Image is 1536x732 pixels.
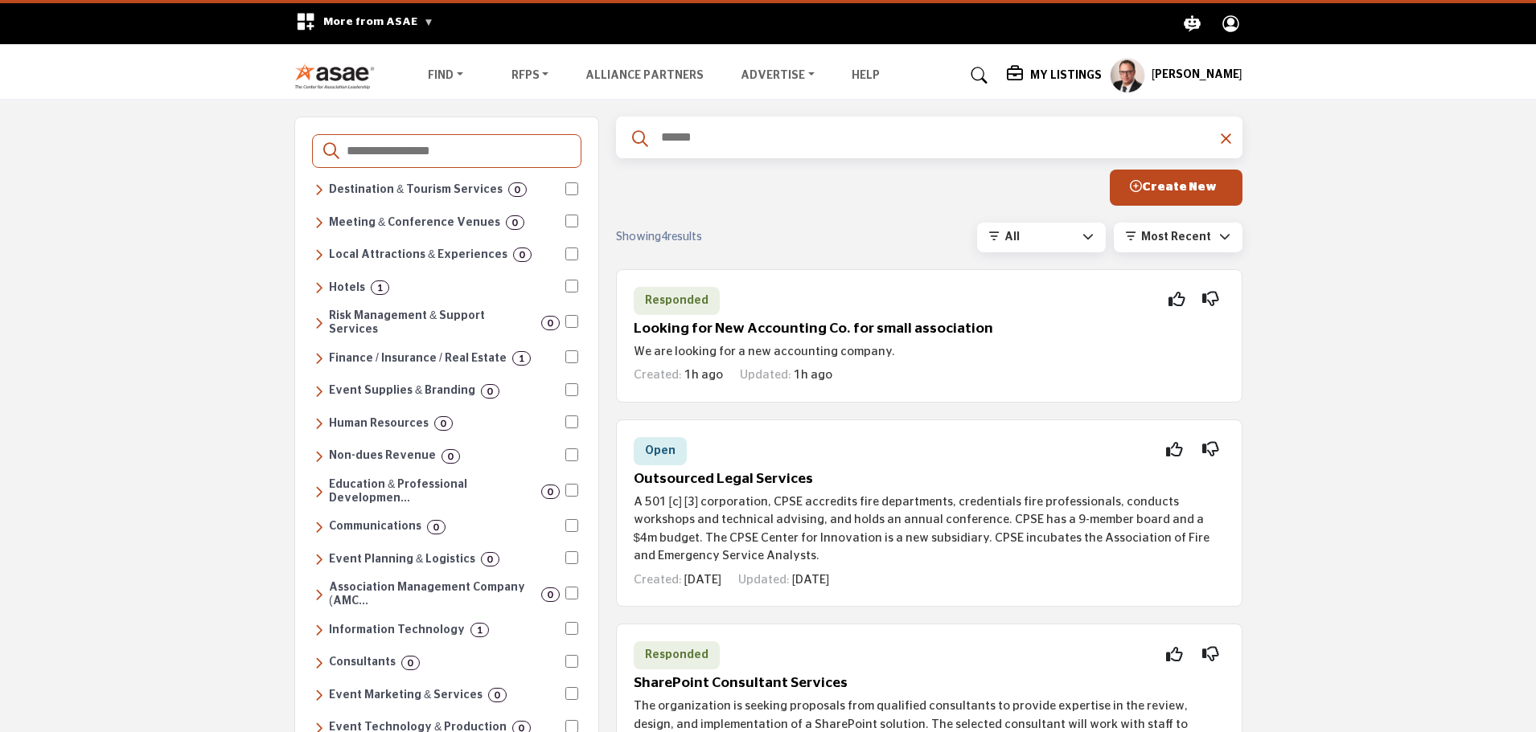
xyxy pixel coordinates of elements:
[1166,449,1183,450] i: Interested
[329,689,483,702] h6: Strategic marketing, sponsorship sales, and tradeshow management services to maximize event visib...
[1130,181,1217,193] span: Create New
[1110,170,1242,206] button: Create New
[345,141,570,162] input: Search Categories
[548,589,553,600] b: 0
[565,655,578,668] input: Select Consultants
[548,317,553,329] b: 0
[408,657,413,669] b: 0
[508,182,527,197] div: 0 Results For Destination & Tourism Services
[792,574,829,586] span: [DATE]
[634,574,682,586] span: Created:
[329,581,536,608] h6: Professional management, strategic guidance, and operational support to help associations streaml...
[738,574,790,586] span: Updated:
[565,280,578,292] input: Select Hotels
[565,484,578,497] input: Select Education & Professional Development
[634,471,1225,488] h5: Outsourced Legal Services
[1110,58,1145,93] button: Show hide supplier dropdown
[329,384,475,398] h6: Customized event materials such as badges, branded merchandise, lanyards, and photography service...
[634,343,1225,362] p: We are looking for a new accounting company.
[513,247,532,262] div: 0 Results For Local Attractions & Experiences
[329,553,475,566] h6: Event planning, venue selection, and on-site management for meetings, conferences, and tradeshows.
[401,656,420,670] div: 0 Results For Consultants
[1152,67,1242,84] h5: [PERSON_NAME]
[585,70,704,81] a: Alliance Partners
[1007,66,1102,85] div: My Listings
[329,281,365,295] h6: Accommodations ranging from budget to luxury, offering lodging, amenities, and services tailored ...
[515,184,520,195] b: 0
[634,493,1225,566] p: A 501 [c] [3] corporation, CPSE accredits fire departments, credentials fire professionals, condu...
[329,248,507,262] h6: Entertainment, cultural, and recreational destinations that enhance visitor experiences, includin...
[684,369,723,381] span: 1h ago
[565,587,578,599] input: Select Association Management Company (AMC)
[1004,231,1020,243] span: All
[477,624,483,636] b: 1
[520,249,525,260] b: 0
[487,386,493,397] b: 0
[329,624,465,637] h6: Technology solutions, including software, cybersecurity, cloud computing, data management, and di...
[565,247,578,260] input: Select Local Attractions & Experiences
[329,656,396,669] h6: Expert guidance across various areas, including technology, marketing, leadership, finance, educa...
[645,445,676,456] span: Open
[729,64,826,87] a: Advertise
[1166,654,1183,655] i: Interested
[500,64,561,87] a: RFPs
[329,309,536,337] h6: Services for cancellation insurance and transportation solutions.
[565,315,578,328] input: Select Risk Management & Support Services
[371,280,389,295] div: 1 Results For Hotels
[565,519,578,532] input: Select Communications
[1202,449,1219,450] i: Not Interested
[955,63,998,88] a: Search
[541,587,560,602] div: 0 Results For Association Management Company (AMC)
[565,415,578,428] input: Select Human Resources
[541,485,560,499] div: 0 Results For Education & Professional Development
[565,687,578,700] input: Select Event Marketing & Services
[565,215,578,227] input: Select Meeting & Conference Venues
[487,554,493,565] b: 0
[329,216,500,230] h6: Facilities and spaces designed for business meetings, conferences, and events.
[470,623,489,637] div: 1 Results For Information Technology
[329,449,436,463] h6: Programs like affinity partnerships, sponsorships, and other revenue-generating opportunities tha...
[495,689,500,701] b: 0
[512,217,518,228] b: 0
[541,316,560,330] div: 0 Results For Risk Management & Support Services
[329,183,503,197] h6: Organizations and services that promote travel, tourism, and local attractions, including visitor...
[329,478,536,505] h6: Training, certification, career development, and learning solutions to enhance skills, engagement...
[433,521,439,533] b: 0
[448,451,454,462] b: 0
[645,649,708,660] span: Responded
[565,622,578,635] input: Select Information Technology
[565,448,578,461] input: Select Non-dues Revenue
[427,520,446,534] div: 0 Results For Communications
[294,63,384,89] img: site Logo
[852,70,880,81] a: Help
[377,282,383,293] b: 1
[616,229,804,246] div: Showing results
[512,351,531,366] div: 1 Results For Finance / Insurance / Real Estate
[565,551,578,564] input: Select Event Planning & Logistics
[740,369,791,381] span: Updated:
[417,64,474,87] a: Find
[645,295,708,306] span: Responded
[329,352,507,366] h6: Financial management, accounting, insurance, banking, payroll, and real estate services to help o...
[1141,231,1211,243] span: Most Recent
[634,369,682,381] span: Created:
[684,574,721,586] span: [DATE]
[1202,299,1219,300] i: Not Interested
[329,520,421,534] h6: Services for messaging, public relations, video production, webinars, and content management to e...
[506,215,524,230] div: 0 Results For Meeting & Conference Venues
[548,486,553,497] b: 0
[323,16,433,27] span: More from ASAE
[441,449,460,464] div: 0 Results For Non-dues Revenue
[1168,299,1185,300] i: Interested
[565,383,578,396] input: Select Event Supplies & Branding
[481,552,499,566] div: 0 Results For Event Planning & Logistics
[285,3,444,44] div: More from ASAE
[634,321,1225,337] h5: Looking for New Accounting Co. for small association
[434,416,453,431] div: 0 Results For Human Resources
[488,688,507,702] div: 0 Results For Event Marketing & Services
[1202,654,1219,655] i: Not Interested
[519,353,524,364] b: 1
[661,231,667,243] span: 4
[481,384,499,399] div: 0 Results For Event Supplies & Branding
[1030,68,1102,83] h5: My Listings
